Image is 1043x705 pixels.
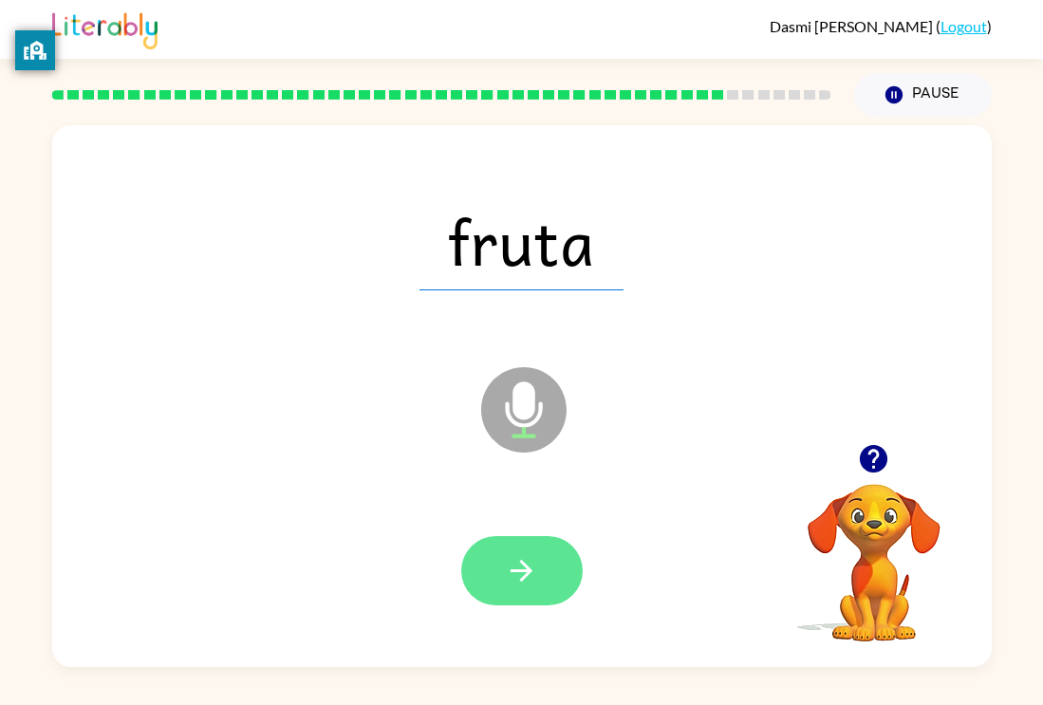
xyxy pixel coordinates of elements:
div: ( ) [770,17,992,35]
span: Dasmi [PERSON_NAME] [770,17,936,35]
a: Logout [941,17,987,35]
button: Pause [854,73,992,117]
video: Your browser must support playing .mp4 files to use Literably. Please try using another browser. [779,455,969,644]
img: Literably [52,8,158,49]
button: privacy banner [15,30,55,70]
span: fruta [419,192,624,290]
